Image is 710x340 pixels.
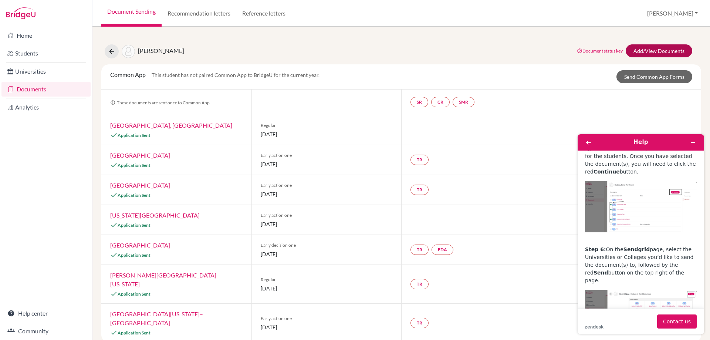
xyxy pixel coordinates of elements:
[261,182,393,189] span: Early action one
[110,122,232,129] a: [GEOGRAPHIC_DATA], [GEOGRAPHIC_DATA]
[261,160,393,168] span: [DATE]
[110,71,146,78] span: Common App
[572,128,710,340] iframe: Find more information here
[261,242,393,249] span: Early decision one
[577,48,623,54] a: Document status key
[6,7,35,19] img: Bridge-U
[1,82,91,97] a: Documents
[1,306,91,321] a: Help center
[261,220,393,228] span: [DATE]
[118,162,151,168] span: Application Sent
[261,276,393,283] span: Regular
[453,97,474,107] a: SMR
[110,100,210,105] span: These documents are sent once to Common App
[261,212,393,219] span: Early action one
[118,192,151,198] span: Application Sent
[110,212,200,219] a: [US_STATE][GEOGRAPHIC_DATA]
[85,186,125,200] button: Contact us
[261,122,393,129] span: Regular
[261,285,393,292] span: [DATE]
[410,155,429,165] a: TR
[118,252,151,258] span: Application Sent
[431,97,450,107] a: CR
[261,152,393,159] span: Early action one
[410,97,428,107] a: SR
[1,46,91,61] a: Students
[410,279,429,289] a: TR
[410,318,429,328] a: TR
[1,28,91,43] a: Home
[110,242,170,249] a: [GEOGRAPHIC_DATA]
[110,272,216,287] a: [PERSON_NAME][GEOGRAPHIC_DATA][US_STATE]
[432,245,453,255] a: EDA
[261,250,393,258] span: [DATE]
[138,47,184,54] span: [PERSON_NAME]
[110,182,170,189] a: [GEOGRAPHIC_DATA]
[410,245,429,255] a: TR
[110,310,203,326] a: [GEOGRAPHIC_DATA][US_STATE]–[GEOGRAPHIC_DATA]
[261,323,393,331] span: [DATE]
[13,162,125,214] img: Image 15-7-2025 at 12.53 PM.jpeg
[261,130,393,138] span: [DATE]
[410,185,429,195] a: TR
[261,315,393,322] span: Early action one
[1,64,91,79] a: Universities
[626,44,692,57] a: Add/View Documents
[118,291,151,297] span: Application Sent
[616,70,692,83] a: Send Common App Forms
[118,132,151,138] span: Application Sent
[118,222,151,228] span: Application Sent
[152,72,319,78] span: This student has not paired Common App to BridgeU for the current year.
[110,152,170,159] a: [GEOGRAPHIC_DATA]
[261,190,393,198] span: [DATE]
[118,330,151,336] span: Application Sent
[644,6,701,20] button: [PERSON_NAME]
[17,5,32,12] span: Help
[1,100,91,115] a: Analytics
[1,324,91,339] a: Community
